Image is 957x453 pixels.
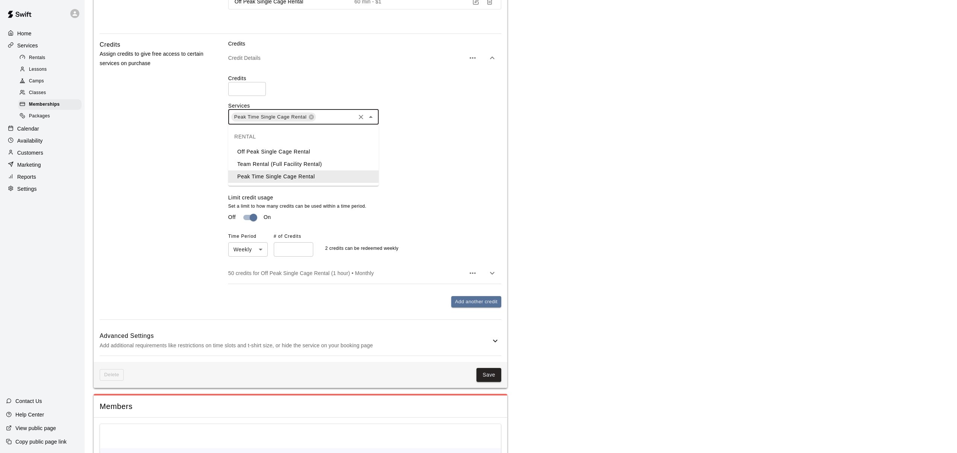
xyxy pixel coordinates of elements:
[228,102,501,109] label: Services
[356,112,366,122] button: Clear
[18,64,82,75] div: Lessons
[228,269,465,277] p: 50 credits for Off Peak Single Cage Rental (1 hour) • Monthly
[18,76,82,87] div: Camps
[18,88,82,98] div: Classes
[18,76,85,87] a: Camps
[15,411,44,418] p: Help Center
[18,111,85,122] a: Packages
[15,438,67,445] p: Copy public page link
[6,123,79,134] a: Calendar
[274,231,313,243] span: # of Credits
[228,195,273,201] label: Limit credit usage
[6,147,79,158] a: Customers
[231,112,316,122] div: Peak Time Single Cage Rental
[228,231,263,243] span: Time Period
[228,213,236,221] p: Off
[6,171,79,182] a: Reports
[18,64,85,75] a: Lessons
[18,111,82,122] div: Packages
[325,245,399,252] p: 2 credits can be redeemed weekly
[18,99,82,110] div: Memberships
[228,146,379,158] li: Off Peak Single Cage Rental
[17,125,39,132] p: Calendar
[100,401,501,412] span: Members
[17,137,43,144] p: Availability
[6,135,79,146] a: Availability
[228,47,501,68] div: Credit Details
[18,52,85,64] a: Rentals
[17,149,43,157] p: Customers
[228,54,465,62] p: Credit Details
[451,296,501,308] button: Add another credit
[228,158,379,170] li: Team Rental (Full Facility Rental)
[15,424,56,432] p: View public page
[15,397,42,405] p: Contact Us
[100,326,501,356] div: Advanced SettingsAdd additional requirements like restrictions on time slots and t-shirt size, or...
[6,183,79,195] a: Settings
[29,112,50,120] span: Packages
[228,74,501,82] label: Credits
[17,30,32,37] p: Home
[6,159,79,170] a: Marketing
[228,203,501,210] p: Set a limit to how many credits can be used within a time period.
[29,89,46,97] span: Classes
[18,87,85,99] a: Classes
[100,40,120,50] h6: Credits
[228,242,268,256] div: Weekly
[100,369,124,381] span: This membership cannot be deleted since it still has members
[18,99,85,111] a: Memberships
[29,101,60,108] span: Memberships
[264,213,271,221] p: On
[29,66,47,73] span: Lessons
[100,331,491,341] h6: Advanced Settings
[366,112,376,122] button: Close
[228,263,501,284] div: 50 credits for Off Peak Single Cage Rental (1 hour) • Monthly
[17,161,41,169] p: Marketing
[231,113,310,121] span: Peak Time Single Cage Rental
[228,128,379,146] div: RENTAL
[228,170,379,183] li: Peak Time Single Cage Rental
[100,341,491,350] p: Add additional requirements like restrictions on time slots and t-shirt size, or hide the service...
[17,185,37,193] p: Settings
[100,49,204,68] p: Assign credits to give free access to certain services on purchase
[29,78,44,85] span: Camps
[6,40,79,51] a: Services
[18,53,82,63] div: Rentals
[17,173,36,181] p: Reports
[6,28,79,39] a: Home
[228,40,501,47] p: Credits
[476,368,501,382] button: Save
[29,54,45,62] span: Rentals
[17,42,38,49] p: Services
